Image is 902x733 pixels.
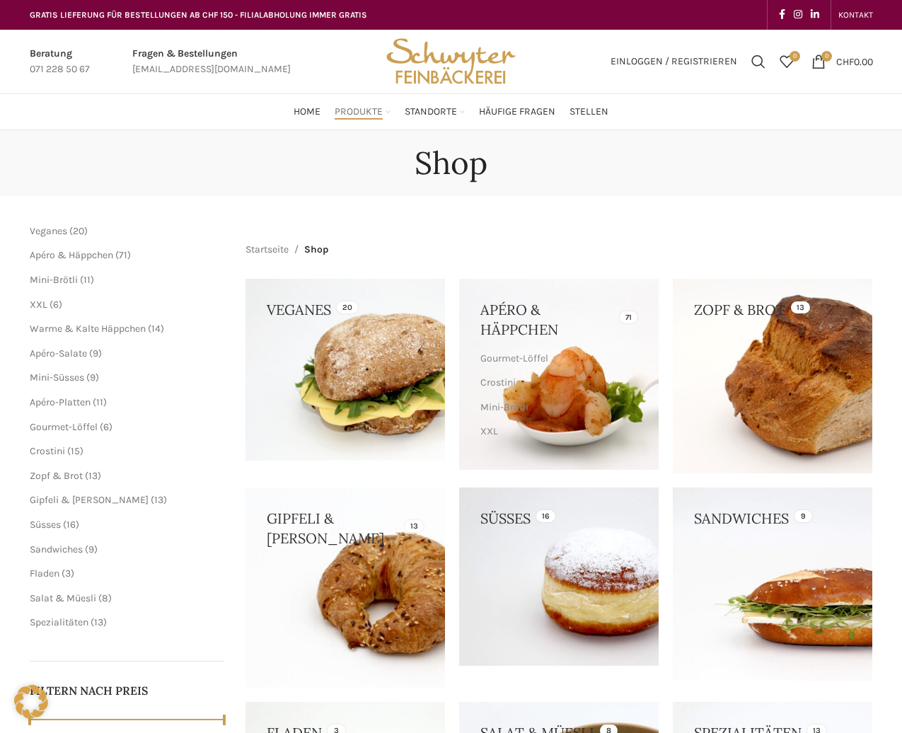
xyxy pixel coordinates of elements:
[415,144,487,182] h1: Shop
[335,98,391,126] a: Produkte
[294,98,320,126] a: Home
[838,10,873,20] span: KONTAKT
[30,616,88,628] a: Spezialitäten
[245,242,289,258] a: Startseite
[603,47,744,76] a: Einloggen / Registrieren
[30,445,65,457] a: Crostini
[405,105,457,119] span: Standorte
[838,1,873,29] a: KONTAKT
[30,683,225,698] h5: Filtern nach Preis
[480,444,634,468] a: Warme & Kalte Häppchen
[94,616,103,628] span: 13
[335,105,383,119] span: Produkte
[569,105,608,119] span: Stellen
[30,592,96,604] a: Salat & Müesli
[480,420,634,444] a: XXL
[23,98,880,126] div: Main navigation
[65,567,71,579] span: 3
[804,47,880,76] a: 0 CHF0.00
[132,46,291,78] a: Infobox link
[30,371,84,383] a: Mini-Süsses
[569,98,608,126] a: Stellen
[381,54,520,67] a: Site logo
[773,47,801,76] a: 0
[83,274,91,286] span: 11
[611,57,737,67] span: Einloggen / Registrieren
[53,299,59,311] span: 6
[831,1,880,29] div: Secondary navigation
[30,249,113,261] a: Apéro & Häppchen
[30,225,67,237] a: Veganes
[381,30,520,93] img: Bäckerei Schwyter
[479,98,555,126] a: Häufige Fragen
[30,299,47,311] a: XXL
[245,242,328,258] nav: Breadcrumb
[304,242,328,258] span: Shop
[30,470,83,482] a: Zopf & Brot
[93,347,98,359] span: 9
[821,51,832,62] span: 0
[294,105,320,119] span: Home
[67,519,76,531] span: 16
[90,371,96,383] span: 9
[30,519,61,531] a: Süsses
[744,47,773,76] a: Suchen
[773,47,801,76] div: Meine Wunschliste
[30,494,149,506] a: Gipfeli & [PERSON_NAME]
[96,396,103,408] span: 11
[30,274,78,286] a: Mini-Brötli
[775,5,790,25] a: Facebook social link
[480,347,634,371] a: Gourmet-Löffel
[30,323,146,335] a: Warme & Kalte Häppchen
[103,421,109,433] span: 6
[479,105,555,119] span: Häufige Fragen
[480,396,634,420] a: Mini-Brötli
[30,347,87,359] a: Apéro-Salate
[151,323,161,335] span: 14
[836,55,873,67] bdi: 0.00
[30,10,367,20] span: GRATIS LIEFERUNG FÜR BESTELLUNGEN AB CHF 150 - FILIALABHOLUNG IMMER GRATIS
[88,543,94,555] span: 9
[119,249,127,261] span: 71
[30,396,91,408] a: Apéro-Platten
[836,55,854,67] span: CHF
[71,445,80,457] span: 15
[405,98,465,126] a: Standorte
[30,543,83,555] a: Sandwiches
[480,371,634,395] a: Crostini
[30,46,90,78] a: Infobox link
[154,494,163,506] span: 13
[790,5,806,25] a: Instagram social link
[102,592,108,604] span: 8
[30,567,59,579] a: Fladen
[30,421,98,433] a: Gourmet-Löffel
[806,5,823,25] a: Linkedin social link
[88,470,98,482] span: 13
[73,225,84,237] span: 20
[790,51,800,62] span: 0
